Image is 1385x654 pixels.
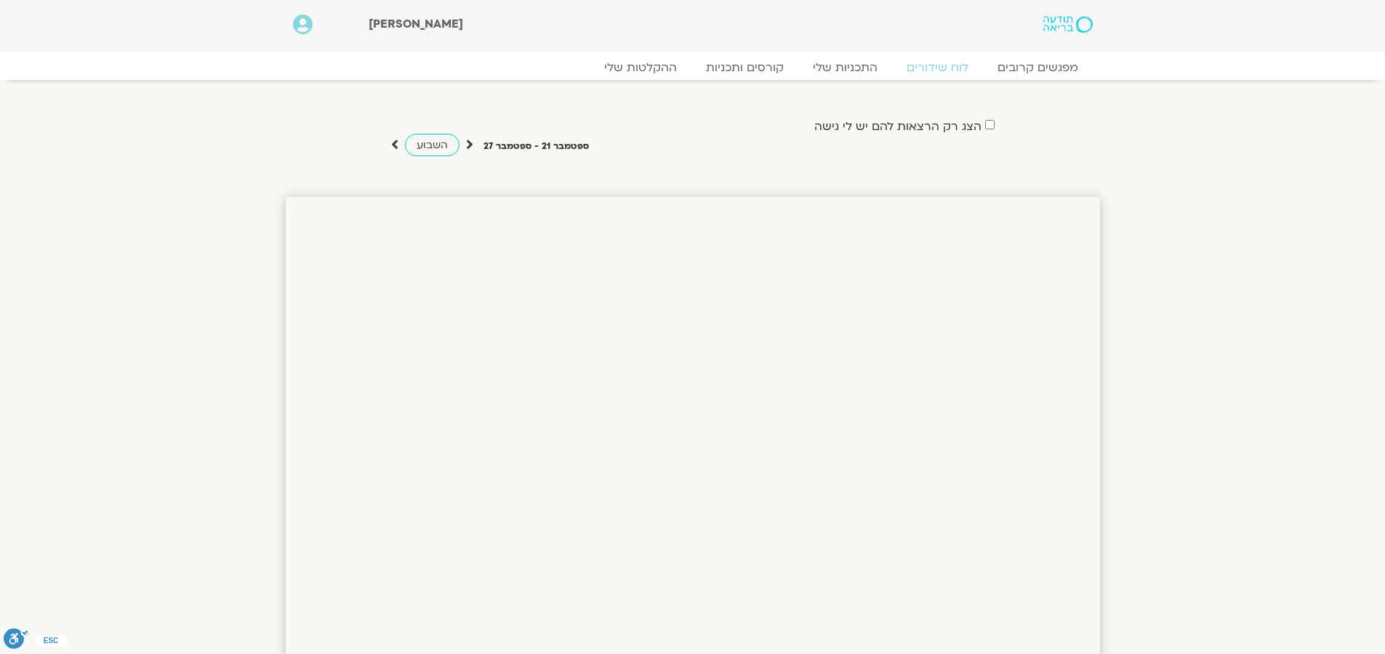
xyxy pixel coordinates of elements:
a: לוח שידורים [892,60,983,75]
a: התכניות שלי [798,60,892,75]
a: קורסים ותכניות [691,60,798,75]
a: השבוע [405,134,459,156]
p: ספטמבר 21 - ספטמבר 27 [483,139,589,154]
span: השבוע [417,138,448,152]
a: מפגשים קרובים [983,60,1093,75]
nav: Menu [293,60,1093,75]
label: הצג רק הרצאות להם יש לי גישה [814,120,981,133]
span: [PERSON_NAME] [369,16,463,32]
a: ההקלטות שלי [590,60,691,75]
